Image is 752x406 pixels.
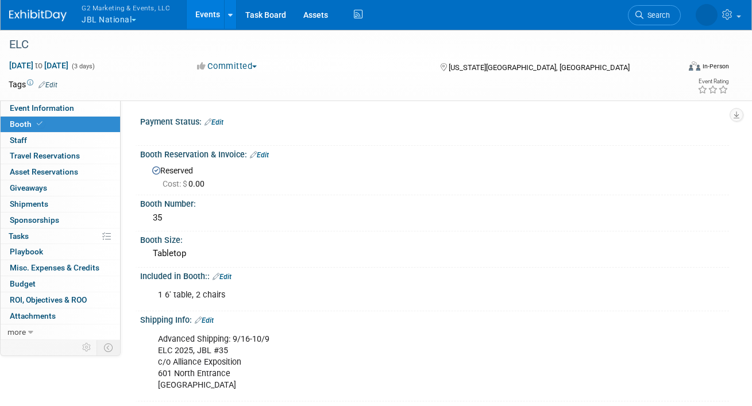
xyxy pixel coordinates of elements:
[696,4,718,26] img: Nora McQuillan
[10,263,99,272] span: Misc. Expenses & Credits
[10,151,80,160] span: Travel Reservations
[37,121,43,127] i: Booth reservation complete
[163,179,209,188] span: 0.00
[82,2,170,14] span: G2 Marketing & Events, LLC
[1,117,120,132] a: Booth
[195,316,214,324] a: Edit
[193,60,261,72] button: Committed
[140,311,729,326] div: Shipping Info:
[10,311,56,320] span: Attachments
[250,151,269,159] a: Edit
[10,119,45,129] span: Booth
[1,276,120,292] a: Budget
[10,136,27,145] span: Staff
[150,328,614,397] div: Advanced Shipping: 9/16-10/9 ELC 2025, JBL #35 c/o Alliance Exposition 601 North Entrance [GEOGRA...
[10,295,87,304] span: ROI, Objectives & ROO
[71,63,95,70] span: (3 days)
[1,180,120,196] a: Giveaways
[205,118,223,126] a: Edit
[1,260,120,276] a: Misc. Expenses & Credits
[623,60,729,77] div: Event Format
[10,183,47,192] span: Giveaways
[140,113,729,128] div: Payment Status:
[9,10,67,21] img: ExhibitDay
[1,244,120,260] a: Playbook
[38,81,57,89] a: Edit
[1,100,120,116] a: Event Information
[643,11,670,20] span: Search
[5,34,668,55] div: ELC
[140,146,729,161] div: Booth Reservation & Invoice:
[1,308,120,324] a: Attachments
[1,212,120,228] a: Sponsorships
[9,231,29,241] span: Tasks
[150,284,614,307] div: 1 6' table, 2 chairs
[97,340,121,355] td: Toggle Event Tabs
[10,279,36,288] span: Budget
[1,164,120,180] a: Asset Reservations
[1,229,120,244] a: Tasks
[10,247,43,256] span: Playbook
[10,167,78,176] span: Asset Reservations
[140,231,729,246] div: Booth Size:
[9,60,69,71] span: [DATE] [DATE]
[149,162,720,190] div: Reserved
[1,133,120,148] a: Staff
[10,103,74,113] span: Event Information
[10,215,59,225] span: Sponsorships
[7,327,26,337] span: more
[149,245,720,262] div: Tabletop
[1,292,120,308] a: ROI, Objectives & ROO
[697,79,728,84] div: Event Rating
[628,5,681,25] a: Search
[449,63,630,72] span: [US_STATE][GEOGRAPHIC_DATA], [GEOGRAPHIC_DATA]
[702,62,729,71] div: In-Person
[10,199,48,208] span: Shipments
[140,268,729,283] div: Included in Booth::
[33,61,44,70] span: to
[1,324,120,340] a: more
[140,195,729,210] div: Booth Number:
[9,79,57,90] td: Tags
[163,179,188,188] span: Cost: $
[77,340,97,355] td: Personalize Event Tab Strip
[689,61,700,71] img: Format-Inperson.png
[213,273,232,281] a: Edit
[1,196,120,212] a: Shipments
[1,148,120,164] a: Travel Reservations
[149,209,720,227] div: 35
